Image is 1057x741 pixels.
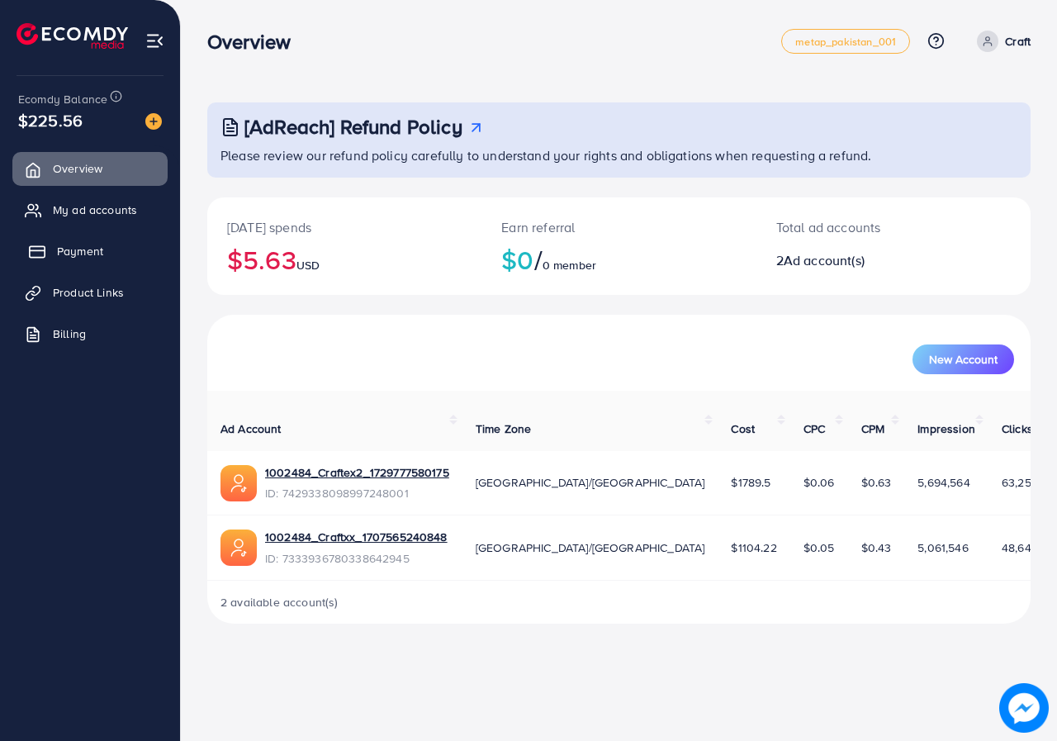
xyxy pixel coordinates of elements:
[861,420,884,437] span: CPM
[12,276,168,309] a: Product Links
[265,550,448,567] span: ID: 7333936780338642945
[18,108,83,132] span: $225.56
[145,113,162,130] img: image
[1005,31,1031,51] p: Craft
[803,474,835,491] span: $0.06
[145,31,164,50] img: menu
[476,539,705,556] span: [GEOGRAPHIC_DATA]/[GEOGRAPHIC_DATA]
[53,325,86,342] span: Billing
[501,244,736,275] h2: $0
[53,160,102,177] span: Overview
[803,539,835,556] span: $0.05
[912,344,1014,374] button: New Account
[227,217,462,237] p: [DATE] spends
[501,217,736,237] p: Earn referral
[1002,474,1038,491] span: 63,255
[861,539,892,556] span: $0.43
[265,464,449,481] a: 1002484_Craftex2_1729777580175
[220,145,1021,165] p: Please review our refund policy carefully to understand your rights and obligations when requesti...
[1002,539,1037,556] span: 48,647
[795,36,896,47] span: metap_pakistan_001
[18,91,107,107] span: Ecomdy Balance
[731,420,755,437] span: Cost
[207,30,304,54] h3: Overview
[970,31,1031,52] a: Craft
[296,257,320,273] span: USD
[917,474,969,491] span: 5,694,564
[731,539,776,556] span: $1104.22
[999,683,1049,733] img: image
[244,115,462,139] h3: [AdReach] Refund Policy
[543,257,596,273] span: 0 member
[917,539,968,556] span: 5,061,546
[12,317,168,350] a: Billing
[227,244,462,275] h2: $5.63
[776,253,942,268] h2: 2
[220,420,282,437] span: Ad Account
[781,29,910,54] a: metap_pakistan_001
[12,193,168,226] a: My ad accounts
[731,474,770,491] span: $1789.5
[1002,420,1033,437] span: Clicks
[220,530,257,566] img: ic-ads-acc.e4c84228.svg
[476,420,531,437] span: Time Zone
[265,529,448,545] a: 1002484_Craftxx_1707565240848
[220,465,257,501] img: ic-ads-acc.e4c84228.svg
[861,474,892,491] span: $0.63
[17,23,128,49] img: logo
[12,235,168,268] a: Payment
[917,420,975,437] span: Impression
[53,284,124,301] span: Product Links
[12,152,168,185] a: Overview
[803,420,825,437] span: CPC
[776,217,942,237] p: Total ad accounts
[784,251,865,269] span: Ad account(s)
[265,485,449,501] span: ID: 7429338098997248001
[534,240,543,278] span: /
[929,354,998,365] span: New Account
[53,202,137,218] span: My ad accounts
[57,243,103,259] span: Payment
[220,594,339,610] span: 2 available account(s)
[476,474,705,491] span: [GEOGRAPHIC_DATA]/[GEOGRAPHIC_DATA]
